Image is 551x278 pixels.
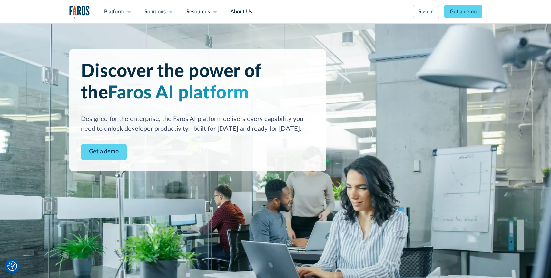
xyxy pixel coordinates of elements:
span: Faros AI platform [108,84,249,102]
a: Sign in [413,5,439,18]
h1: Discover the power of the [81,61,315,104]
button: Cookie Settings [7,261,17,271]
a: Contact Modal [81,144,127,160]
div: Resources [186,8,210,15]
img: Revisit consent button [7,261,17,271]
div: Solutions [144,8,166,15]
img: Logo of the analytics and reporting company Faros. [69,6,90,19]
a: home [69,6,90,19]
div: Designed for the enterprise, the Faros AI platform delivers every capability you need to unlock d... [81,114,315,134]
div: Platform [104,8,124,15]
a: Get a demo [444,5,482,18]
